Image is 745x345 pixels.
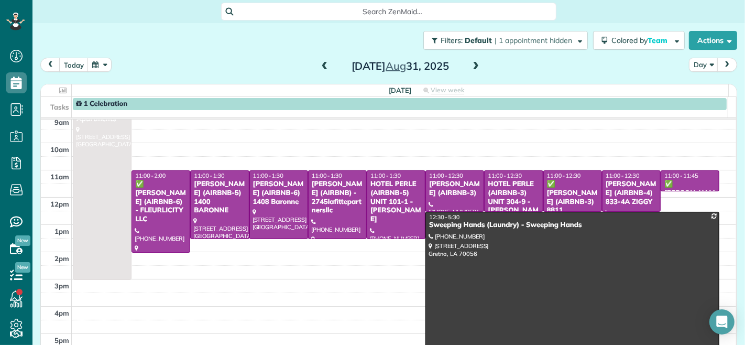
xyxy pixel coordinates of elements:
[606,172,640,179] span: 11:00 - 12:30
[193,180,246,215] div: [PERSON_NAME] (AIRBNB-5) 1400 BARONNE
[59,58,89,72] button: today
[386,59,406,72] span: Aug
[441,36,463,45] span: Filters:
[709,309,735,335] div: Open Intercom Messenger
[593,31,685,50] button: Colored byTeam
[465,36,492,45] span: Default
[389,86,411,94] span: [DATE]
[431,86,464,94] span: View week
[194,172,224,179] span: 11:00 - 1:30
[54,282,69,290] span: 3pm
[546,180,599,251] div: ✅ [PERSON_NAME] (AIRBNB-3) 8811 [GEOGRAPHIC_DATA] - FLEURLICITY LLC
[495,36,572,45] span: | 1 appointment hidden
[54,227,69,235] span: 1pm
[689,31,737,50] button: Actions
[648,36,669,45] span: Team
[54,254,69,263] span: 2pm
[429,213,459,221] span: 12:30 - 5:30
[135,180,187,224] div: ✅ [PERSON_NAME] (AIRBNB-6) - FLEURLICITY LLC
[311,180,364,215] div: [PERSON_NAME] (AIRBNB) - 2745lafittepartnersllc
[50,145,69,154] span: 10am
[15,262,30,273] span: New
[40,58,60,72] button: prev
[547,172,581,179] span: 11:00 - 12:30
[50,172,69,181] span: 11am
[312,172,342,179] span: 11:00 - 1:30
[54,118,69,126] span: 9am
[423,31,588,50] button: Filters: Default | 1 appointment hidden
[135,172,166,179] span: 11:00 - 2:00
[15,235,30,246] span: New
[370,172,401,179] span: 11:00 - 1:30
[664,180,716,260] div: ✅ [PERSON_NAME] [PERSON_NAME] (AIRBNB-1) [PERSON_NAME] ST. - FLEURLICITY LLC
[429,221,716,230] div: Sweeping Hands (Laundry) - Sweeping Hands
[335,60,466,72] h2: [DATE] 31, 2025
[429,172,463,179] span: 11:00 - 12:30
[605,180,658,207] div: [PERSON_NAME] (AIRBNB-4) 833-4A ZIGGY
[370,180,422,224] div: HOTEL PERLE (AIRBNB-5) UNIT 101-1 - [PERSON_NAME]
[54,309,69,317] span: 4pm
[76,100,127,108] span: 1 Celebration
[689,58,718,72] button: Day
[418,31,588,50] a: Filters: Default | 1 appointment hidden
[717,58,737,72] button: next
[611,36,671,45] span: Colored by
[253,172,283,179] span: 11:00 - 1:30
[429,180,481,198] div: [PERSON_NAME] (AIRBNB-3)
[253,180,305,207] div: [PERSON_NAME] (AIRBNB-6) 1408 Baronne
[664,172,698,179] span: 11:00 - 11:45
[487,180,540,224] div: HOTEL PERLE (AIRBNB-3) UNIT 304-9 - [PERSON_NAME]
[50,200,69,208] span: 12pm
[488,172,522,179] span: 11:00 - 12:30
[54,336,69,344] span: 5pm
